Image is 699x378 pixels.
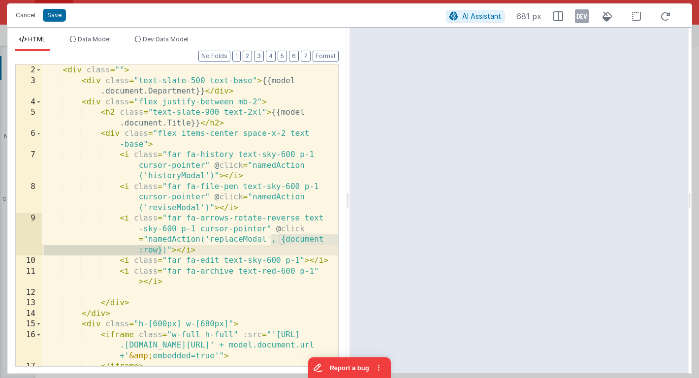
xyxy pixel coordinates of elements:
span: HTML [28,35,46,43]
div: 17 [16,361,42,372]
div: 2 [16,65,42,76]
span: 681 px [516,10,541,22]
div: 7 [16,150,42,182]
button: 7 [301,51,311,62]
div: 12 [16,287,42,298]
button: AI Assistant [446,10,505,23]
div: 15 [16,319,42,330]
button: 6 [289,51,299,62]
div: 8 [16,182,42,214]
button: 5 [278,51,287,62]
button: Save [43,9,66,22]
button: Format [313,51,339,62]
span: Dev Data Model [143,35,189,43]
div: 14 [16,309,42,319]
button: 1 [232,51,241,62]
button: Cancel [11,8,40,22]
span: Data Model [78,35,111,43]
button: 2 [243,51,252,62]
div: 5 [16,107,42,128]
div: 10 [16,255,42,266]
iframe: Marker.io feedback button [308,357,391,378]
button: 3 [254,51,264,62]
button: 4 [266,51,276,62]
span: AI Assistant [462,12,501,20]
div: 13 [16,298,42,309]
div: 11 [16,266,42,287]
div: 6 [16,128,42,150]
div: 9 [16,213,42,255]
div: 16 [16,330,42,362]
button: No Folds [198,51,230,62]
div: 4 [16,97,42,108]
div: 3 [16,76,42,97]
